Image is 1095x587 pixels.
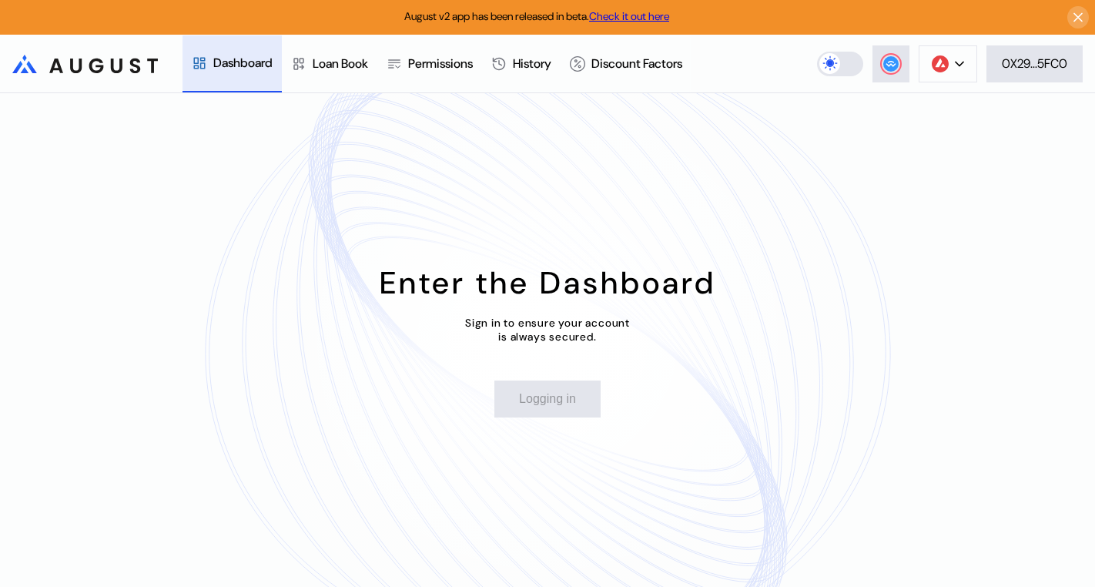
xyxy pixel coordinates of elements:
[494,381,601,418] button: Logging in
[513,55,551,72] div: History
[986,45,1083,82] button: 0X29...5FC0
[408,55,473,72] div: Permissions
[919,45,977,82] button: chain logo
[591,55,682,72] div: Discount Factors
[282,35,377,92] a: Loan Book
[465,316,630,344] div: Sign in to ensure your account is always secured.
[182,35,282,92] a: Dashboard
[404,9,669,23] span: August v2 app has been released in beta.
[313,55,368,72] div: Loan Book
[377,35,482,92] a: Permissions
[213,55,273,71] div: Dashboard
[482,35,561,92] a: History
[589,9,669,23] a: Check it out here
[561,35,691,92] a: Discount Factors
[932,55,949,72] img: chain logo
[380,263,716,303] div: Enter the Dashboard
[1002,55,1067,72] div: 0X29...5FC0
